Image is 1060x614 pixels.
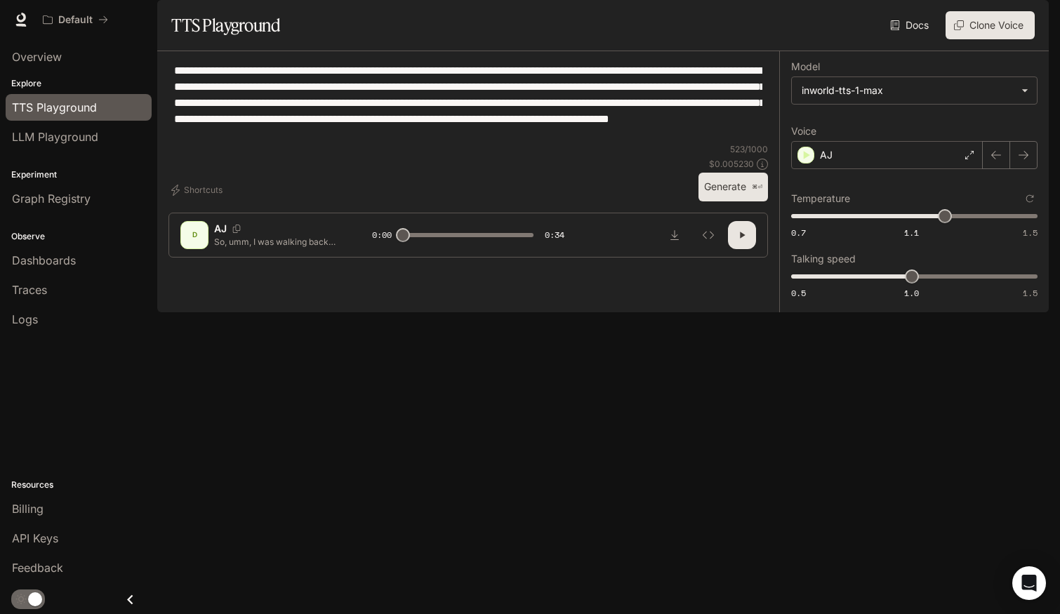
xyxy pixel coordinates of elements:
h1: TTS Playground [171,11,280,39]
span: 1.5 [1023,227,1038,239]
p: Voice [791,126,816,136]
p: Talking speed [791,254,856,264]
button: Clone Voice [946,11,1035,39]
button: Inspect [694,221,722,249]
span: 1.0 [904,287,919,299]
p: So, umm, I was walking back from the coffee shop this morning, right, and, like, I don’t know why... [214,236,338,248]
p: $ 0.005230 [709,158,754,170]
span: 0.5 [791,287,806,299]
span: 0:34 [545,228,564,242]
div: D [183,224,206,246]
span: 1.5 [1023,287,1038,299]
button: Shortcuts [168,179,228,201]
span: 1.1 [904,227,919,239]
a: Docs [887,11,934,39]
div: inworld-tts-1-max [792,77,1037,104]
button: Download audio [661,221,689,249]
div: inworld-tts-1-max [802,84,1014,98]
p: AJ [820,148,833,162]
p: ⌘⏎ [752,183,762,192]
p: AJ [214,222,227,236]
button: All workspaces [37,6,114,34]
span: 0:00 [372,228,392,242]
p: Default [58,14,93,26]
button: Reset to default [1022,191,1038,206]
span: 0.7 [791,227,806,239]
p: Model [791,62,820,72]
button: Generate⌘⏎ [698,173,768,201]
div: Open Intercom Messenger [1012,566,1046,600]
p: 523 / 1000 [730,143,768,155]
button: Copy Voice ID [227,225,246,233]
p: Temperature [791,194,850,203]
